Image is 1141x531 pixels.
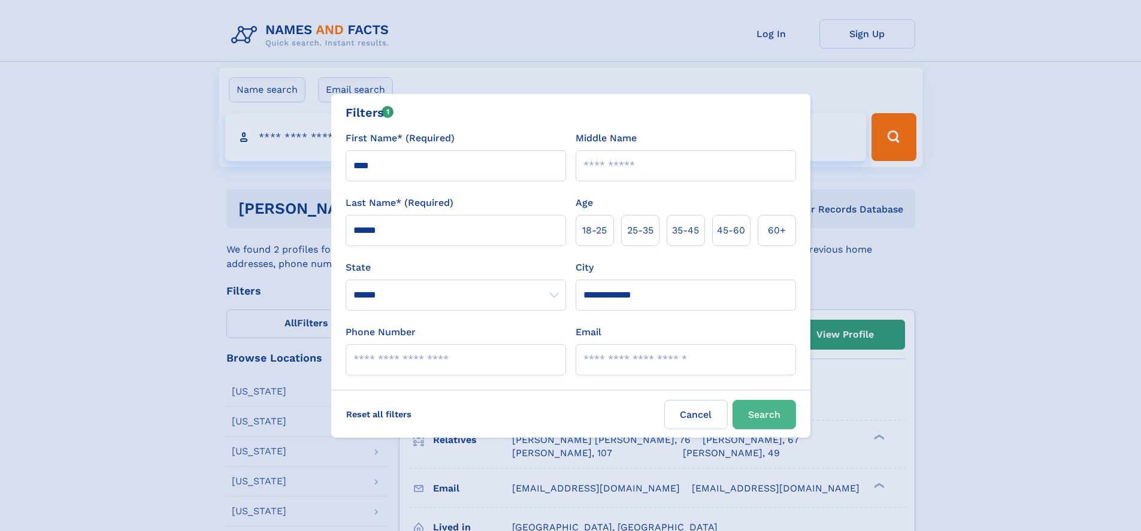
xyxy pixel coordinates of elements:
span: 35‑45 [672,223,699,238]
label: First Name* (Required) [346,131,455,145]
label: Cancel [664,400,728,429]
label: State [346,260,566,275]
span: 25‑35 [627,223,653,238]
label: Last Name* (Required) [346,196,453,210]
label: Email [576,325,601,339]
span: 45‑60 [717,223,745,238]
label: Reset all filters [338,400,419,429]
span: 60+ [768,223,786,238]
label: Age [576,196,593,210]
label: Middle Name [576,131,637,145]
span: 18‑25 [582,223,607,238]
label: Phone Number [346,325,416,339]
div: Filters [346,104,394,122]
button: Search [733,400,796,429]
label: City [576,260,594,275]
